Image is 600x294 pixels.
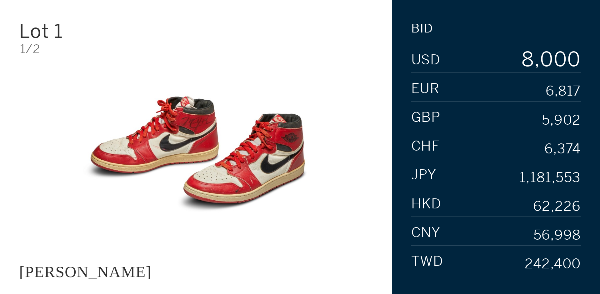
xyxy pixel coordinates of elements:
[519,171,581,185] div: 1,181,553
[544,142,581,156] div: 6,374
[19,22,137,41] div: Lot 1
[521,49,534,69] div: 8
[411,168,437,182] span: JPY
[411,53,441,67] span: USD
[411,226,441,240] span: CNY
[542,113,581,127] div: 5,902
[521,69,534,89] div: 9
[554,49,567,69] div: 0
[533,229,581,242] div: 56,998
[567,49,581,69] div: 0
[411,139,440,153] span: CHF
[540,49,554,69] div: 0
[411,111,441,124] span: GBP
[546,85,581,98] div: 6,817
[411,82,440,96] span: EUR
[62,65,329,243] img: JACQUES MAJORELLE
[411,197,442,211] span: HKD
[525,257,581,271] div: 242,400
[411,22,433,34] div: Bid
[19,263,151,281] div: [PERSON_NAME]
[20,43,373,55] div: 1/2
[533,200,581,213] div: 62,226
[411,255,443,268] span: TWD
